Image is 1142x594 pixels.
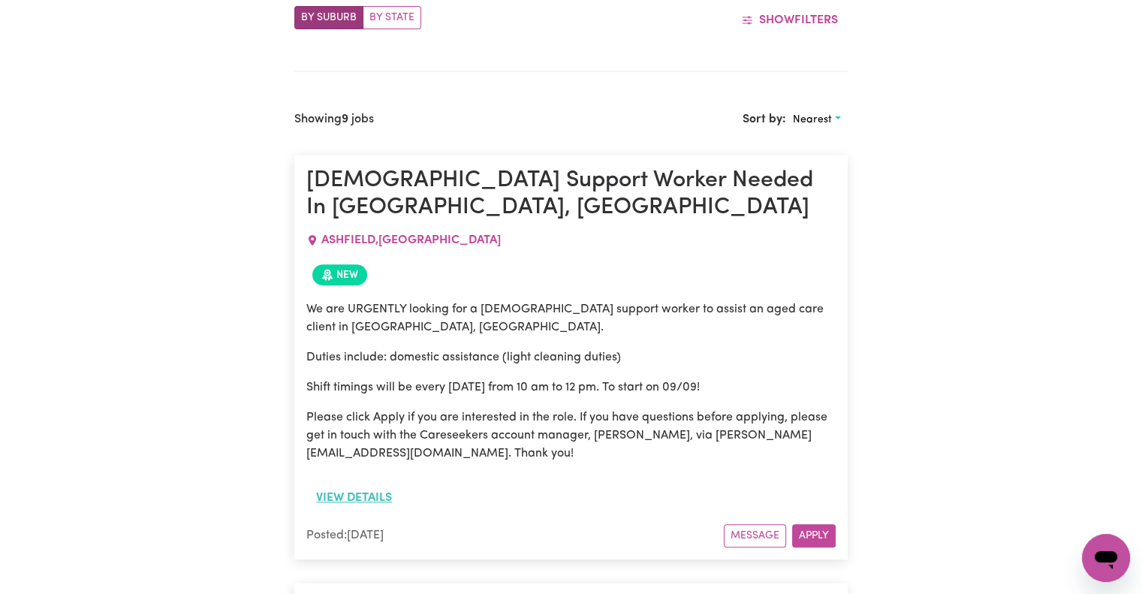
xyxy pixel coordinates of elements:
[792,524,836,547] button: Apply for this job
[786,108,848,131] button: Sort search results
[342,113,348,125] b: 9
[306,409,836,463] p: Please click Apply if you are interested in the role. If you have questions before applying, plea...
[294,6,363,29] label: Search by suburb/post code
[306,484,402,512] button: View details
[731,6,848,35] button: ShowFilters
[306,300,836,336] p: We are URGENTLY looking for a [DEMOGRAPHIC_DATA] support worker to assist an aged care client in ...
[312,264,367,285] span: Job posted within the last 30 days
[306,526,724,544] div: Posted: [DATE]
[363,6,421,29] label: Search by state
[724,524,786,547] button: Message
[743,113,786,125] span: Sort by:
[793,114,832,125] span: Nearest
[294,113,374,127] h2: Showing jobs
[306,348,836,366] p: Duties include: domestic assistance (light cleaning duties)
[759,14,794,26] span: Show
[306,167,836,222] h1: [DEMOGRAPHIC_DATA] Support Worker Needed In [GEOGRAPHIC_DATA], [GEOGRAPHIC_DATA]
[1082,534,1130,582] iframe: Button to launch messaging window
[321,234,501,246] span: ASHFIELD , [GEOGRAPHIC_DATA]
[306,378,836,397] p: Shift timings will be every [DATE] from 10 am to 12 pm. To start on 09/09!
